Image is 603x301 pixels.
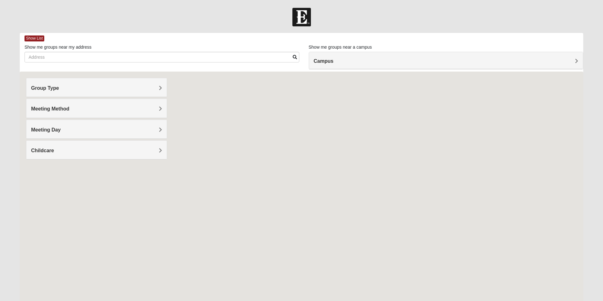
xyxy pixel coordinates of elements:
[26,78,167,97] div: Group Type
[292,8,311,26] img: Church of Eleven22 Logo
[31,148,54,153] span: Childcare
[26,120,167,138] div: Meeting Day
[26,99,167,117] div: Meeting Method
[31,127,61,132] span: Meeting Day
[24,52,299,62] input: Address
[314,58,334,64] span: Campus
[24,35,44,41] span: Show List
[24,44,91,50] label: Show me groups near my address
[26,141,167,159] div: Childcare
[309,44,372,50] label: Show me groups near a campus
[31,85,59,91] span: Group Type
[309,52,583,69] div: Campus
[31,106,69,111] span: Meeting Method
